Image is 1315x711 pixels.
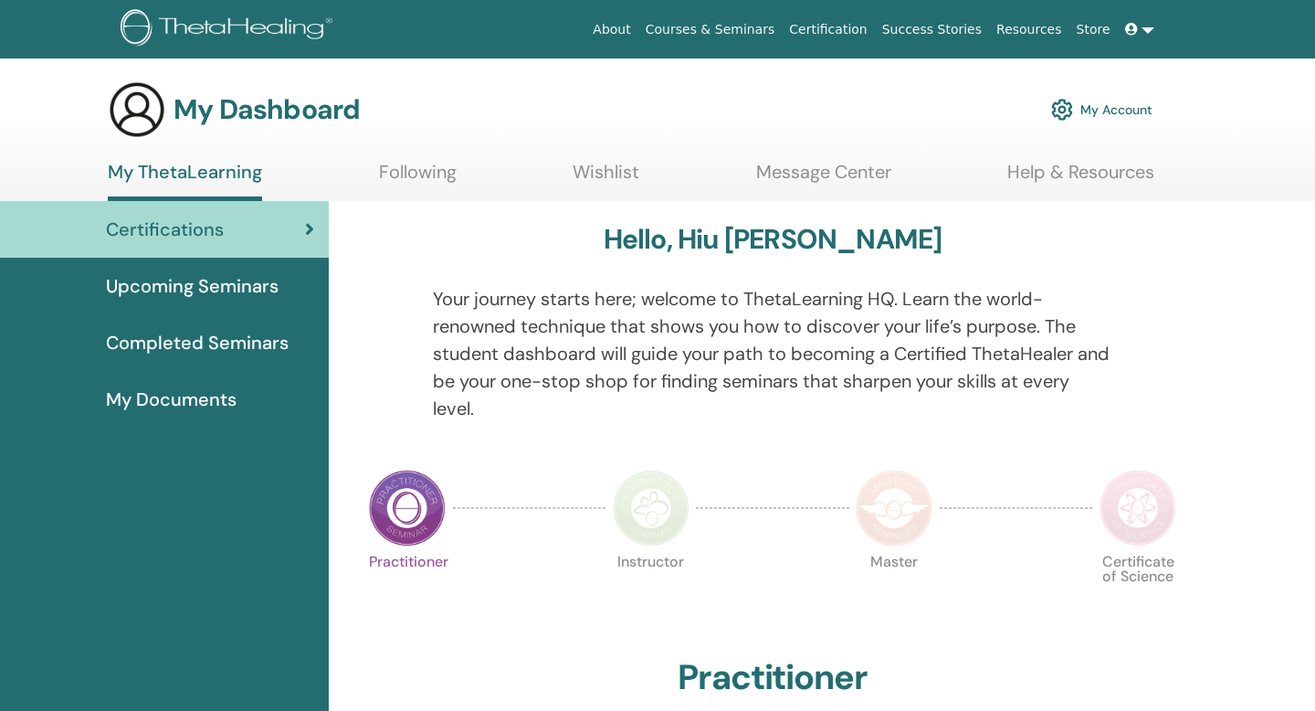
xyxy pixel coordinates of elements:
[433,285,1113,422] p: Your journey starts here; welcome to ThetaLearning HQ. Learn the world-renowned technique that sh...
[174,93,360,126] h3: My Dashboard
[106,272,279,300] span: Upcoming Seminars
[379,161,457,196] a: Following
[782,13,874,47] a: Certification
[1099,470,1176,547] img: Certificate of Science
[106,386,237,413] span: My Documents
[369,555,446,631] p: Practitioner
[875,13,989,47] a: Success Stories
[1051,90,1152,130] a: My Account
[108,80,166,139] img: generic-user-icon.jpg
[613,470,689,547] img: Instructor
[1007,161,1154,196] a: Help & Resources
[108,161,262,201] a: My ThetaLearning
[1069,13,1118,47] a: Store
[121,9,339,50] img: logo.png
[638,13,783,47] a: Courses & Seminars
[678,657,868,699] h2: Practitioner
[1099,555,1176,631] p: Certificate of Science
[856,555,932,631] p: Master
[613,555,689,631] p: Instructor
[1051,94,1073,125] img: cog.svg
[856,470,932,547] img: Master
[756,161,891,196] a: Message Center
[585,13,637,47] a: About
[369,470,446,547] img: Practitioner
[573,161,639,196] a: Wishlist
[604,223,942,256] h3: Hello, Hiu [PERSON_NAME]
[106,329,289,356] span: Completed Seminars
[989,13,1069,47] a: Resources
[106,216,224,243] span: Certifications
